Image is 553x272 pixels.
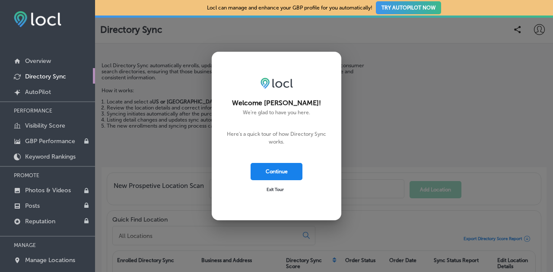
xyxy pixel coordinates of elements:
[267,187,284,192] span: Exit Tour
[25,218,55,225] p: Reputation
[251,163,302,180] button: Continue
[25,88,51,96] p: AutoPilot
[25,256,75,264] p: Manage Locations
[25,122,65,129] p: Visibility Score
[25,187,71,194] p: Photos & Videos
[25,153,76,160] p: Keyword Rankings
[376,1,441,14] button: TRY AUTOPILOT NOW
[25,73,66,80] p: Directory Sync
[14,11,61,27] img: fda3e92497d09a02dc62c9cd864e3231.png
[25,202,40,209] p: Posts
[25,57,51,65] p: Overview
[25,138,75,145] p: GBP Performance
